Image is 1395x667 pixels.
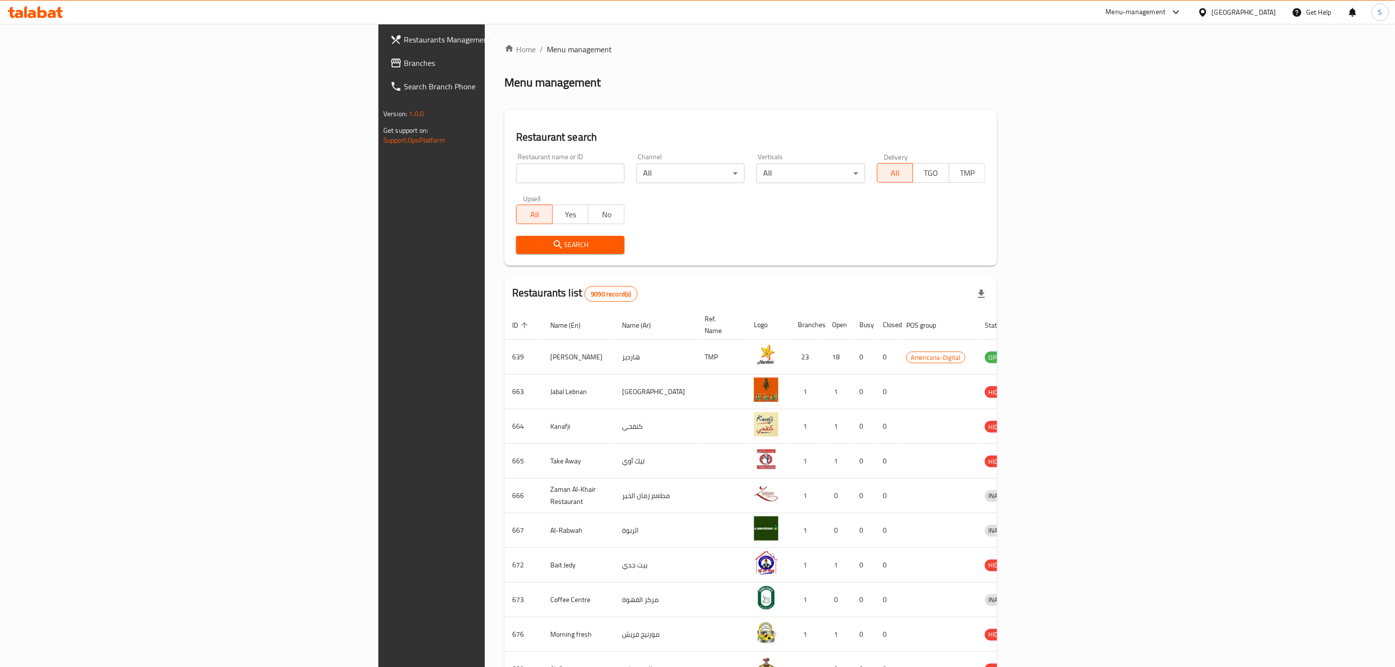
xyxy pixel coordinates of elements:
[877,163,914,183] button: All
[622,319,664,331] span: Name (Ar)
[852,310,875,340] th: Busy
[588,205,625,224] button: No
[383,107,407,120] span: Version:
[790,340,824,375] td: 23
[907,352,965,363] span: Americana-Digital
[985,352,1009,363] span: OPEN
[614,513,697,548] td: الربوة
[409,107,424,120] span: 1.0.0
[985,525,1018,536] span: INACTIVE
[754,620,778,645] img: Morning fresh
[875,513,898,548] td: 0
[852,583,875,617] td: 0
[985,490,1018,501] span: INACTIVE
[754,551,778,575] img: Bait Jedy
[875,444,898,479] td: 0
[985,387,1014,398] span: HIDDEN
[985,629,1014,641] div: HIDDEN
[754,516,778,541] img: Al-Rabwah
[852,513,875,548] td: 0
[906,319,949,331] span: POS group
[790,444,824,479] td: 1
[824,310,852,340] th: Open
[512,319,531,331] span: ID
[614,375,697,409] td: [GEOGRAPHIC_DATA]
[875,375,898,409] td: 0
[754,447,778,471] img: Take Away
[824,617,852,652] td: 1
[985,319,1017,331] span: Status
[824,479,852,513] td: 0
[790,479,824,513] td: 1
[557,208,585,222] span: Yes
[824,548,852,583] td: 1
[824,583,852,617] td: 0
[970,282,993,306] div: Export file
[382,51,611,75] a: Branches
[985,560,1014,571] div: HIDDEN
[824,444,852,479] td: 1
[953,166,981,180] span: TMP
[550,319,593,331] span: Name (En)
[614,583,697,617] td: مركز القهوة
[985,456,1014,467] span: HIDDEN
[852,340,875,375] td: 0
[985,525,1018,537] div: INACTIVE
[756,164,865,183] div: All
[875,479,898,513] td: 0
[875,340,898,375] td: 0
[614,479,697,513] td: مطعم زمان الخير
[614,617,697,652] td: مورنيج فريش
[790,513,824,548] td: 1
[1106,6,1166,18] div: Menu-management
[875,617,898,652] td: 0
[754,412,778,437] img: Kanafji
[754,481,778,506] img: Zaman Al-Khair Restaurant
[614,340,697,375] td: هارديز
[949,163,985,183] button: TMP
[790,409,824,444] td: 1
[824,340,852,375] td: 18
[697,340,746,375] td: TMP
[636,164,745,183] div: All
[516,164,625,183] input: Search for restaurant name or ID..
[382,75,611,98] a: Search Branch Phone
[746,310,790,340] th: Logo
[383,134,445,146] a: Support.OpsPlatform
[985,490,1018,502] div: INACTIVE
[824,375,852,409] td: 1
[875,583,898,617] td: 0
[985,421,1014,433] span: HIDDEN
[790,548,824,583] td: 1
[852,375,875,409] td: 0
[790,583,824,617] td: 1
[516,236,625,254] button: Search
[985,386,1014,398] div: HIDDEN
[852,548,875,583] td: 0
[913,163,949,183] button: TGO
[790,617,824,652] td: 1
[523,195,541,202] label: Upsell
[404,81,604,92] span: Search Branch Phone
[985,594,1018,606] div: INACTIVE
[705,313,734,336] span: Ref. Name
[592,208,621,222] span: No
[852,479,875,513] td: 0
[875,409,898,444] td: 0
[852,409,875,444] td: 0
[516,205,553,224] button: All
[754,585,778,610] img: Coffee Centre
[1378,7,1382,18] span: S
[404,34,604,45] span: Restaurants Management
[512,286,638,302] h2: Restaurants list
[852,444,875,479] td: 0
[852,617,875,652] td: 0
[824,409,852,444] td: 1
[985,594,1018,605] span: INACTIVE
[382,28,611,51] a: Restaurants Management
[552,205,589,224] button: Yes
[790,375,824,409] td: 1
